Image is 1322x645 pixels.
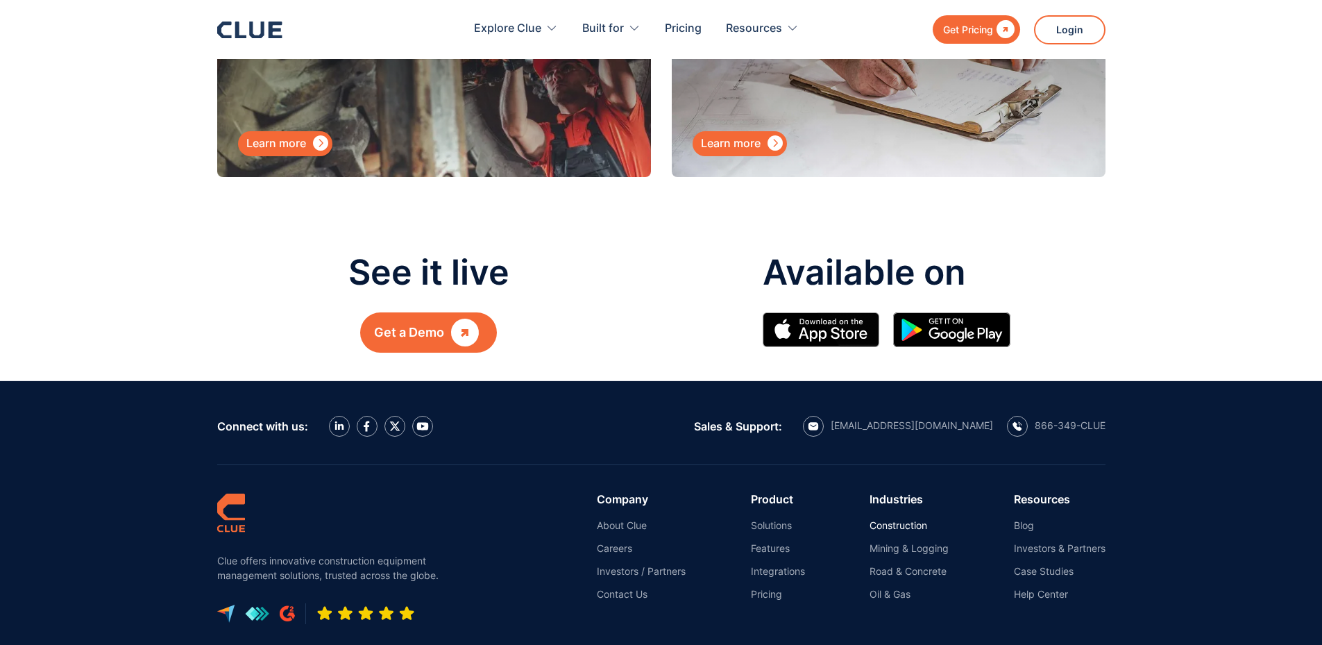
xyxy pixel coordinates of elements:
[1034,15,1105,44] a: Login
[693,131,787,156] a: Learn more
[694,420,782,433] div: Sales & Support:
[474,7,541,51] div: Explore Clue
[870,519,949,532] a: Construction
[943,21,993,38] div: Get Pricing
[1014,519,1105,532] a: Blog
[374,324,444,342] div: Get a Demo
[348,253,509,292] p: See it live
[238,131,332,156] a: Learn more
[217,420,308,433] div: Connect with us:
[803,416,993,437] a: email icon[EMAIL_ADDRESS][DOMAIN_NAME]
[751,588,805,601] a: Pricing
[870,493,949,505] div: Industries
[1014,542,1105,555] a: Investors & Partners
[364,421,370,432] img: facebook icon
[870,588,949,601] a: Oil & Gas
[763,253,1024,292] p: Available on
[1014,588,1105,601] a: Help Center
[751,493,805,505] div: Product
[217,605,235,623] img: capterra logo icon
[245,606,269,621] img: get app logo
[893,312,1010,347] img: Google simple icon
[280,605,295,622] img: G2 review platform icon
[389,421,400,432] img: X icon twitter
[416,422,429,430] img: YouTube Icon
[597,565,686,578] a: Investors / Partners
[217,553,446,583] p: Clue offers innovative construction equipment management solutions, trusted across the globe.
[1007,416,1105,437] a: calling icon866-349-CLUE
[1014,493,1105,505] div: Resources
[768,135,783,152] div: 
[751,565,805,578] a: Integrations
[334,421,344,430] img: LinkedIn icon
[451,324,479,342] div: 
[313,135,328,152] div: 
[870,565,949,578] a: Road & Concrete
[217,493,245,533] img: clue logo simple
[474,7,558,51] div: Explore Clue
[831,419,993,432] div: [EMAIL_ADDRESS][DOMAIN_NAME]
[597,493,686,505] div: Company
[582,7,641,51] div: Built for
[665,7,702,51] a: Pricing
[597,588,686,601] a: Contact Us
[1012,421,1022,431] img: calling icon
[316,605,415,622] img: Five-star rating icon
[808,422,819,430] img: email icon
[597,519,686,532] a: About Clue
[751,519,805,532] a: Solutions
[597,542,686,555] a: Careers
[751,542,805,555] a: Features
[993,21,1015,38] div: 
[582,7,624,51] div: Built for
[1014,565,1105,578] a: Case Studies
[726,7,799,51] div: Resources
[726,7,782,51] div: Resources
[701,135,761,152] div: Learn more
[1035,419,1105,432] div: 866-349-CLUE
[933,15,1020,44] a: Get Pricing
[763,312,880,347] img: Apple Store
[246,135,306,152] div: Learn more
[360,312,497,353] a: Get a Demo
[870,542,949,555] a: Mining & Logging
